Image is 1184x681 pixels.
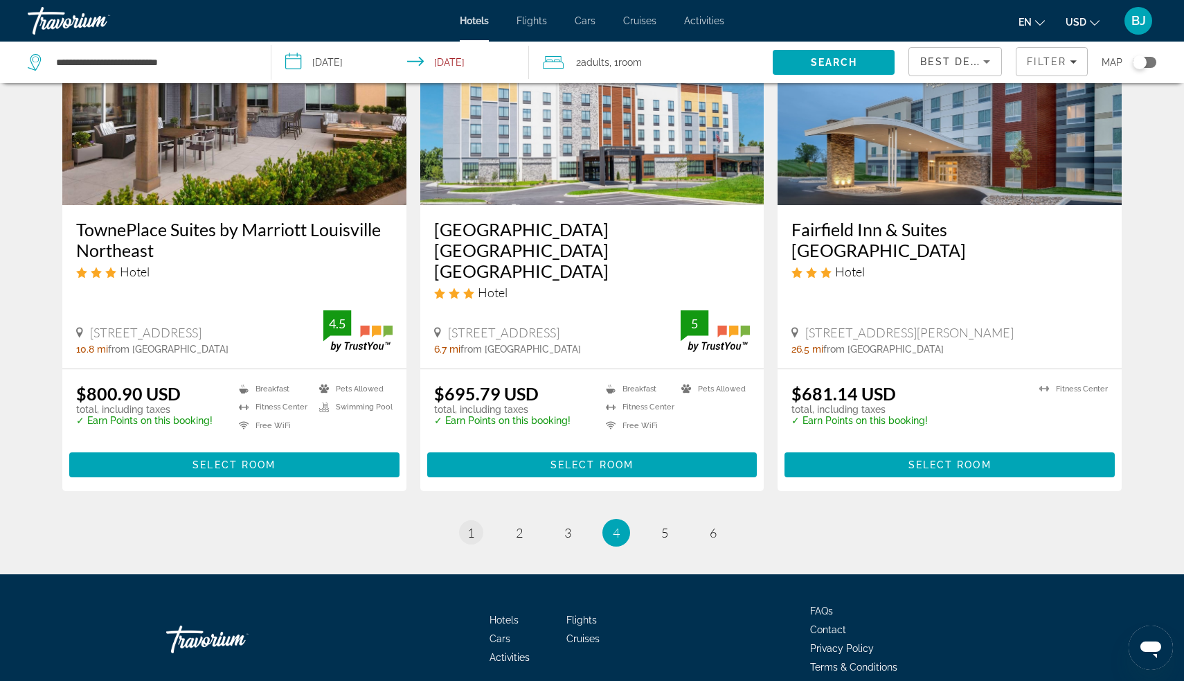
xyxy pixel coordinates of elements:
[791,415,928,426] p: ✓ Earn Points on this booking!
[674,383,750,395] li: Pets Allowed
[810,624,846,635] a: Contact
[434,383,539,404] ins: $695.79 USD
[576,53,609,72] span: 2
[835,264,865,279] span: Hotel
[76,264,393,279] div: 3 star Hotel
[1016,47,1088,76] button: Filters
[166,619,305,660] a: Go Home
[791,264,1108,279] div: 3 star Hotel
[460,344,581,355] span: from [GEOGRAPHIC_DATA]
[613,525,620,540] span: 4
[490,633,510,644] a: Cars
[467,525,474,540] span: 1
[810,605,833,617] a: FAQs
[434,285,751,300] div: 3 star Hotel
[581,57,609,68] span: Adults
[773,50,895,75] button: Search
[434,415,571,426] p: ✓ Earn Points on this booking!
[1019,17,1032,28] span: en
[427,455,757,470] a: Select Room
[810,662,897,673] a: Terms & Conditions
[684,15,724,26] a: Activities
[564,525,571,540] span: 3
[791,383,896,404] ins: $681.14 USD
[76,344,108,355] span: 10.8 mi
[599,383,674,395] li: Breakfast
[1129,626,1173,670] iframe: Button to launch messaging window
[490,652,530,663] a: Activities
[791,344,823,355] span: 26.5 mi
[810,643,874,654] a: Privacy Policy
[805,325,1014,340] span: [STREET_ADDRESS][PERSON_NAME]
[232,383,312,395] li: Breakfast
[434,219,751,281] a: [GEOGRAPHIC_DATA] [GEOGRAPHIC_DATA] [GEOGRAPHIC_DATA]
[710,525,717,540] span: 6
[434,404,571,415] p: total, including taxes
[69,455,400,470] a: Select Room
[661,525,668,540] span: 5
[1027,56,1066,67] span: Filter
[28,3,166,39] a: Travorium
[312,401,393,413] li: Swimming Pool
[599,420,674,432] li: Free WiFi
[566,633,600,644] a: Cruises
[1019,12,1045,32] button: Change language
[791,219,1108,260] a: Fairfield Inn & Suites [GEOGRAPHIC_DATA]
[1131,14,1146,28] span: BJ
[76,415,213,426] p: ✓ Earn Points on this booking!
[323,310,393,351] img: TrustYou guest rating badge
[517,15,547,26] a: Flights
[490,614,519,626] a: Hotels
[76,383,181,404] ins: $800.90 USD
[76,404,213,415] p: total, including taxes
[192,459,276,470] span: Select Room
[920,56,992,67] span: Best Deals
[271,42,529,83] button: Select check in and out date
[791,404,928,415] p: total, including taxes
[1066,12,1100,32] button: Change currency
[575,15,595,26] a: Cars
[609,53,642,72] span: , 1
[1102,53,1122,72] span: Map
[623,15,656,26] span: Cruises
[120,264,150,279] span: Hotel
[312,383,393,395] li: Pets Allowed
[784,455,1115,470] a: Select Room
[232,401,312,413] li: Fitness Center
[434,344,460,355] span: 6.7 mi
[550,459,634,470] span: Select Room
[681,315,708,332] div: 5
[908,459,992,470] span: Select Room
[566,614,597,626] a: Flights
[681,310,750,351] img: TrustYou guest rating badge
[427,452,757,477] button: Select Room
[69,452,400,477] button: Select Room
[478,285,508,300] span: Hotel
[823,344,944,355] span: from [GEOGRAPHIC_DATA]
[1032,383,1108,395] li: Fitness Center
[323,315,351,332] div: 4.5
[90,325,201,340] span: [STREET_ADDRESS]
[618,57,642,68] span: Room
[76,219,393,260] a: TownePlace Suites by Marriott Louisville Northeast
[1120,6,1156,35] button: User Menu
[516,525,523,540] span: 2
[55,52,250,73] input: Search hotel destination
[460,15,489,26] a: Hotels
[1122,56,1156,69] button: Toggle map
[811,57,858,68] span: Search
